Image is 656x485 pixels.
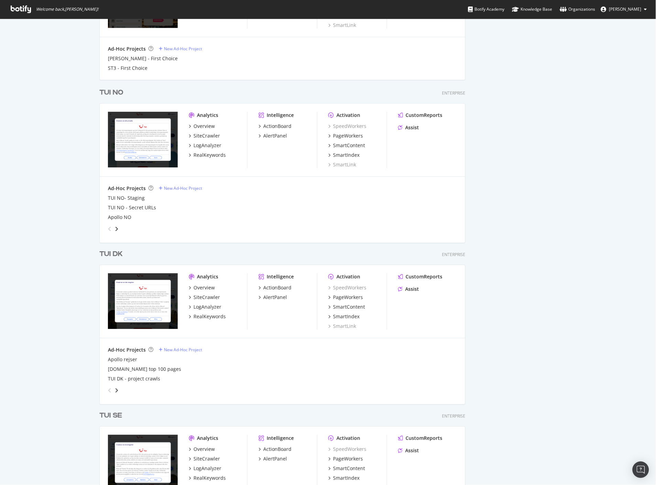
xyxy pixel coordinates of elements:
a: Overview [189,123,215,130]
a: PageWorkers [328,455,363,462]
a: LogAnalyzer [189,142,221,149]
a: SpeedWorkers [328,123,367,130]
div: Analytics [197,435,218,442]
div: LogAnalyzer [194,465,221,472]
div: TUI NO [99,88,123,98]
div: New Ad-Hoc Project [164,347,202,353]
a: LogAnalyzer [189,465,221,472]
div: angle-right [114,225,119,232]
div: Overview [194,123,215,130]
a: TUI NO [99,88,126,98]
div: Intelligence [267,273,294,280]
div: AlertPanel [263,294,287,301]
a: CustomReports [398,273,442,280]
a: TUI SE [99,411,125,421]
div: Knowledge Base [512,6,553,13]
a: ActionBoard [259,284,292,291]
div: Analytics [197,112,218,119]
div: Enterprise [442,90,466,96]
a: PageWorkers [328,294,363,301]
a: SmartLink [328,22,356,29]
div: angle-left [105,385,114,396]
div: RealKeywords [194,313,226,320]
div: AlertPanel [263,455,287,462]
a: LogAnalyzer [189,304,221,310]
a: PageWorkers [328,132,363,139]
div: CustomReports [406,435,442,442]
a: Overview [189,446,215,453]
div: Activation [337,273,360,280]
a: New Ad-Hoc Project [159,347,202,353]
a: [PERSON_NAME] - First Choice [108,55,178,62]
img: tui.no [108,112,178,167]
div: TUI DK [99,249,123,259]
div: Ad-Hoc Projects [108,346,146,353]
div: SmartIndex [333,475,360,482]
a: SpeedWorkers [328,446,367,453]
div: PageWorkers [333,455,363,462]
a: SmartContent [328,304,365,310]
a: SmartContent [328,465,365,472]
a: Assist [398,286,419,293]
a: Apollo NO [108,214,131,221]
a: SmartIndex [328,152,360,158]
a: RealKeywords [189,152,226,158]
a: Assist [398,447,419,454]
a: Assist [398,124,419,131]
a: Overview [189,284,215,291]
div: angle-right [114,387,119,394]
div: Enterprise [442,413,466,419]
a: CustomReports [398,435,442,442]
div: RealKeywords [194,475,226,482]
a: New Ad-Hoc Project [159,185,202,191]
div: AlertPanel [263,132,287,139]
div: Analytics [197,273,218,280]
div: CustomReports [406,112,442,119]
span: Kristiina Halme [609,6,642,12]
div: LogAnalyzer [194,142,221,149]
div: PageWorkers [333,132,363,139]
div: RealKeywords [194,152,226,158]
a: SmartIndex [328,475,360,482]
a: AlertPanel [259,455,287,462]
div: SiteCrawler [194,132,220,139]
div: Activation [337,435,360,442]
div: New Ad-Hoc Project [164,185,202,191]
a: ST3 - First Choice [108,65,147,71]
a: New Ad-Hoc Project [159,46,202,52]
a: SmartLink [328,161,356,168]
button: [PERSON_NAME] [595,4,653,15]
a: SmartContent [328,142,365,149]
a: RealKeywords [189,313,226,320]
span: Welcome back, [PERSON_NAME] ! [36,7,98,12]
a: SmartIndex [328,313,360,320]
div: Intelligence [267,112,294,119]
div: ActionBoard [263,446,292,453]
div: Overview [194,284,215,291]
div: Apollo rejser [108,356,137,363]
a: ActionBoard [259,123,292,130]
div: Ad-Hoc Projects [108,185,146,192]
a: SpeedWorkers [328,284,367,291]
div: Assist [405,286,419,293]
div: Intelligence [267,435,294,442]
a: RealKeywords [189,475,226,482]
a: [DOMAIN_NAME] top 100 pages [108,366,181,373]
div: LogAnalyzer [194,304,221,310]
div: Assist [405,447,419,454]
a: TUI DK - project crawls [108,375,160,382]
div: Activation [337,112,360,119]
div: Overview [194,446,215,453]
div: PageWorkers [333,294,363,301]
a: SmartLink [328,323,356,330]
div: angle-left [105,223,114,234]
div: New Ad-Hoc Project [164,46,202,52]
